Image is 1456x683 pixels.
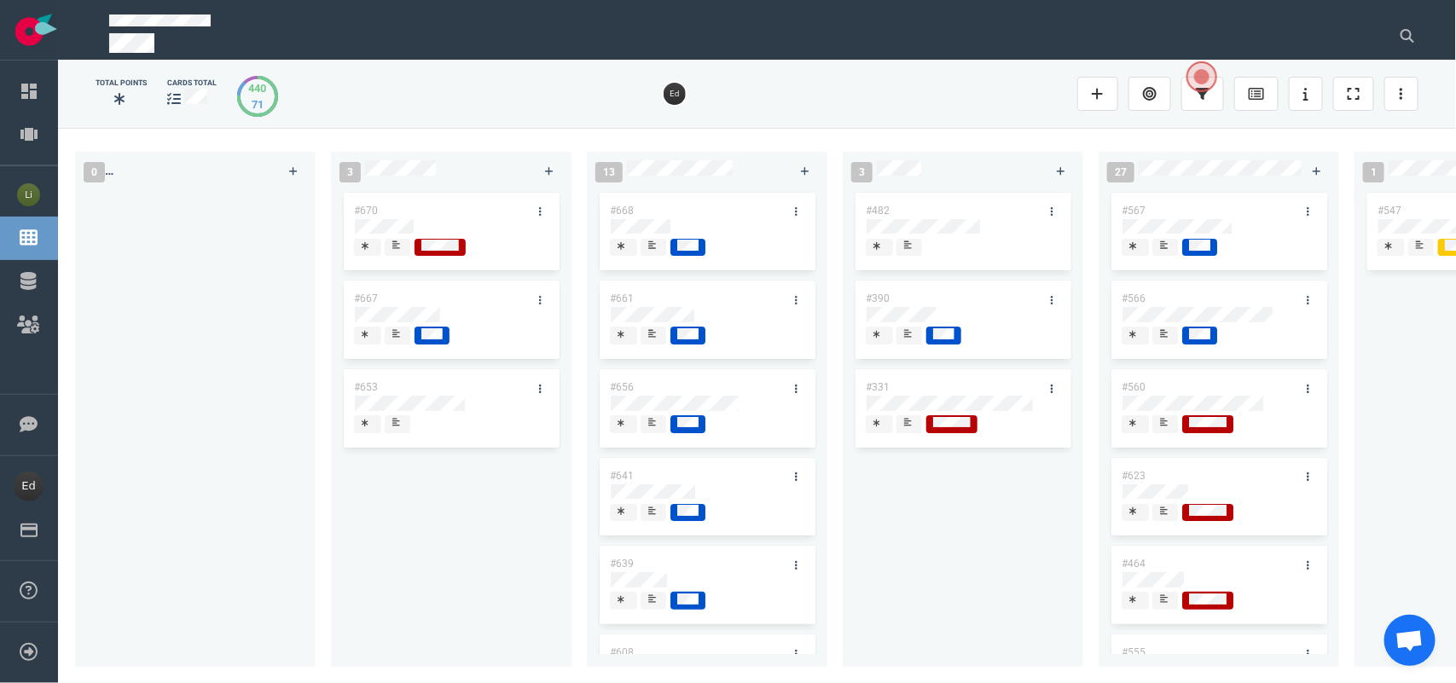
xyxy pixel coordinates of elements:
div: cards total [167,78,217,89]
a: #641 [610,470,634,482]
span: 3 [851,162,873,182]
a: #482 [866,205,890,217]
a: #560 [1122,381,1146,393]
a: #667 [354,292,378,304]
a: #567 [1122,205,1146,217]
span: 13 [595,162,623,182]
button: Open the dialog [1186,61,1217,92]
span: 1 [1363,162,1384,182]
a: #555 [1122,646,1146,658]
a: #639 [610,558,634,570]
a: #670 [354,205,378,217]
a: #623 [1122,470,1146,482]
a: #608 [610,646,634,658]
a: #547 [1378,205,1401,217]
a: #464 [1122,558,1146,570]
a: #331 [866,381,890,393]
a: #668 [610,205,634,217]
img: 26 [664,83,686,105]
a: #653 [354,381,378,393]
div: 71 [249,96,267,113]
span: 3 [339,162,361,182]
div: 440 [249,80,267,96]
div: Aprire la chat [1384,615,1436,666]
span: 27 [1107,162,1134,182]
div: Total Points [96,78,147,89]
a: #661 [610,292,634,304]
span: 0 [84,162,105,182]
a: #566 [1122,292,1146,304]
a: #656 [610,381,634,393]
a: #390 [866,292,890,304]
